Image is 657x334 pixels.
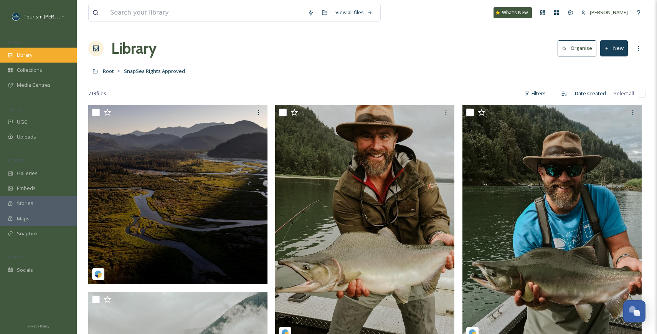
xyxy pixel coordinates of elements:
[17,51,32,59] span: Library
[600,40,628,56] button: New
[8,40,21,45] span: MEDIA
[17,266,33,274] span: Socials
[88,90,106,97] span: 713 file s
[103,66,114,76] a: Root
[88,105,267,284] img: zuckshot-18051332120224387.jpeg
[17,118,27,126] span: UGC
[17,215,30,222] span: Maps
[521,86,550,101] div: Filters
[124,66,185,76] a: SnapSea Rights Approved
[623,300,645,322] button: Open Chat
[558,40,600,56] a: Organise
[17,230,38,237] span: SnapLink
[94,270,102,278] img: snapsea-logo.png
[614,90,634,97] span: Select all
[577,5,632,20] a: [PERSON_NAME]
[17,200,33,207] span: Stories
[106,4,304,21] input: Search your library
[571,86,610,101] div: Date Created
[17,81,51,89] span: Media Centres
[8,158,25,164] span: WIDGETS
[103,68,114,74] span: Root
[17,170,38,177] span: Galleries
[494,7,532,18] a: What's New
[27,324,50,329] span: Privacy Policy
[27,321,50,330] a: Privacy Policy
[558,40,596,56] button: Organise
[17,185,36,192] span: Embeds
[8,255,23,260] span: SOCIALS
[332,5,376,20] a: View all files
[124,68,185,74] span: SnapSea Rights Approved
[111,37,157,60] a: Library
[17,133,36,141] span: Uploads
[590,9,628,16] span: [PERSON_NAME]
[24,13,82,20] span: Tourism [PERSON_NAME]
[8,106,24,112] span: COLLECT
[12,13,20,20] img: Social%20Media%20Profile%20Picture.png
[17,66,42,74] span: Collections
